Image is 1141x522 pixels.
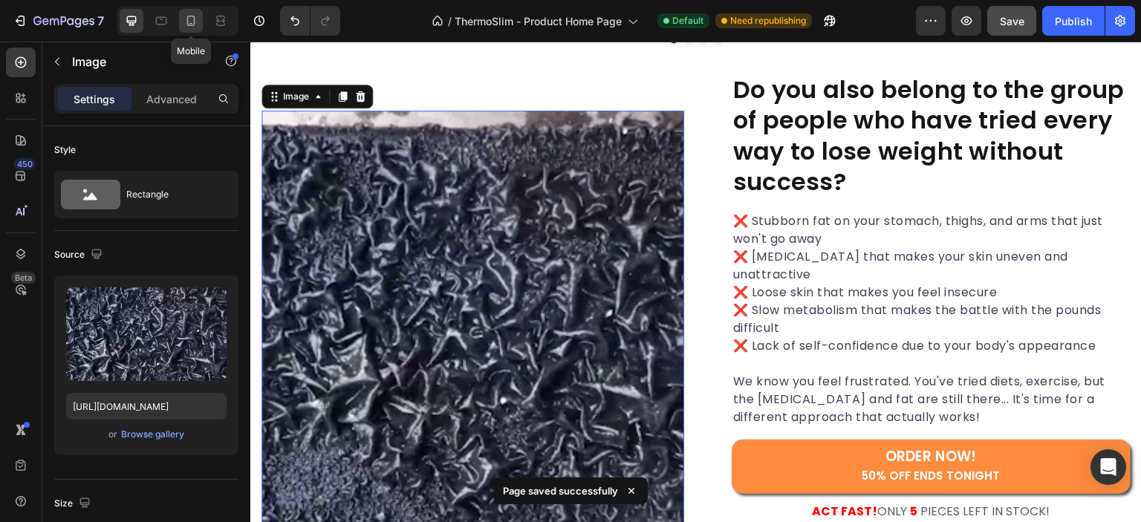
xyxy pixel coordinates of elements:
span: 50% OFF ENDS TONIGHT [612,426,750,442]
p: ❌ Stubborn fat on your stomach, thighs, and arms that just won't go away ❌ [MEDICAL_DATA] that ma... [483,171,879,331]
button: Save [987,6,1036,36]
span: ONLY [628,461,657,478]
span: Need republishing [730,14,806,27]
div: Size [54,494,94,514]
p: Image [72,53,198,71]
p: 7 [97,12,104,30]
div: Open Intercom Messenger [1090,449,1126,485]
p: Settings [74,91,115,107]
p: Page saved successfully [503,483,618,498]
button: 7 [6,6,111,36]
img: preview-image [66,287,227,381]
h2: Do you also belong to the group of people who have tried every way to lose weight without success? [481,31,880,157]
div: Style [54,143,76,157]
div: Browse gallery [121,428,184,441]
span: Save [1000,15,1024,27]
div: Rectangle [126,177,217,212]
span: Default [672,14,703,27]
p: ORDER NOW! [612,406,750,443]
p: We know you feel frustrated. You've tried diets, exercise, but the [MEDICAL_DATA] and fat are sti... [483,331,879,385]
div: 450 [14,158,36,170]
a: ORDER NOW!50% OFF ENDS TONIGHT [481,398,880,452]
div: Beta [11,272,36,284]
span: ThermoSlim - Product Home Page [455,13,622,29]
button: Browse gallery [120,427,185,442]
span: / [448,13,452,29]
strong: ACT FAST! [562,461,628,478]
input: https://example.com/image.jpg [66,393,227,420]
div: Publish [1055,13,1092,29]
div: Image [30,48,62,62]
strong: 5 [660,461,668,478]
button: Publish [1042,6,1105,36]
img: b52b2ea1b27d905649793d9f95b0eff6.gif [11,69,434,492]
span: or [108,425,117,443]
iframe: Design area [250,42,1141,522]
span: PIECES LEFT IN STOCK! [671,461,800,478]
div: Source [54,245,105,265]
p: Advanced [146,91,197,107]
div: Undo/Redo [280,6,340,36]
